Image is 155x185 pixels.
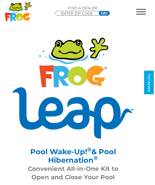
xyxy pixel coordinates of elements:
[18,164,127,181] h3: Convenient All-in-One Kit to Open and Close Your Pool
[94,155,98,161] sup: ®
[60,11,97,16] input: Zip Code Form
[144,71,154,94] a: MANUAL
[18,148,127,164] h2: Pool Wake-Up! & Pool Hibernation
[55,5,110,11] p: Find A Dealer
[136,9,146,14] button: MENU
[87,146,91,153] sup: ®
[99,11,110,15] input: GO
[12,38,134,139] img: Product Logo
